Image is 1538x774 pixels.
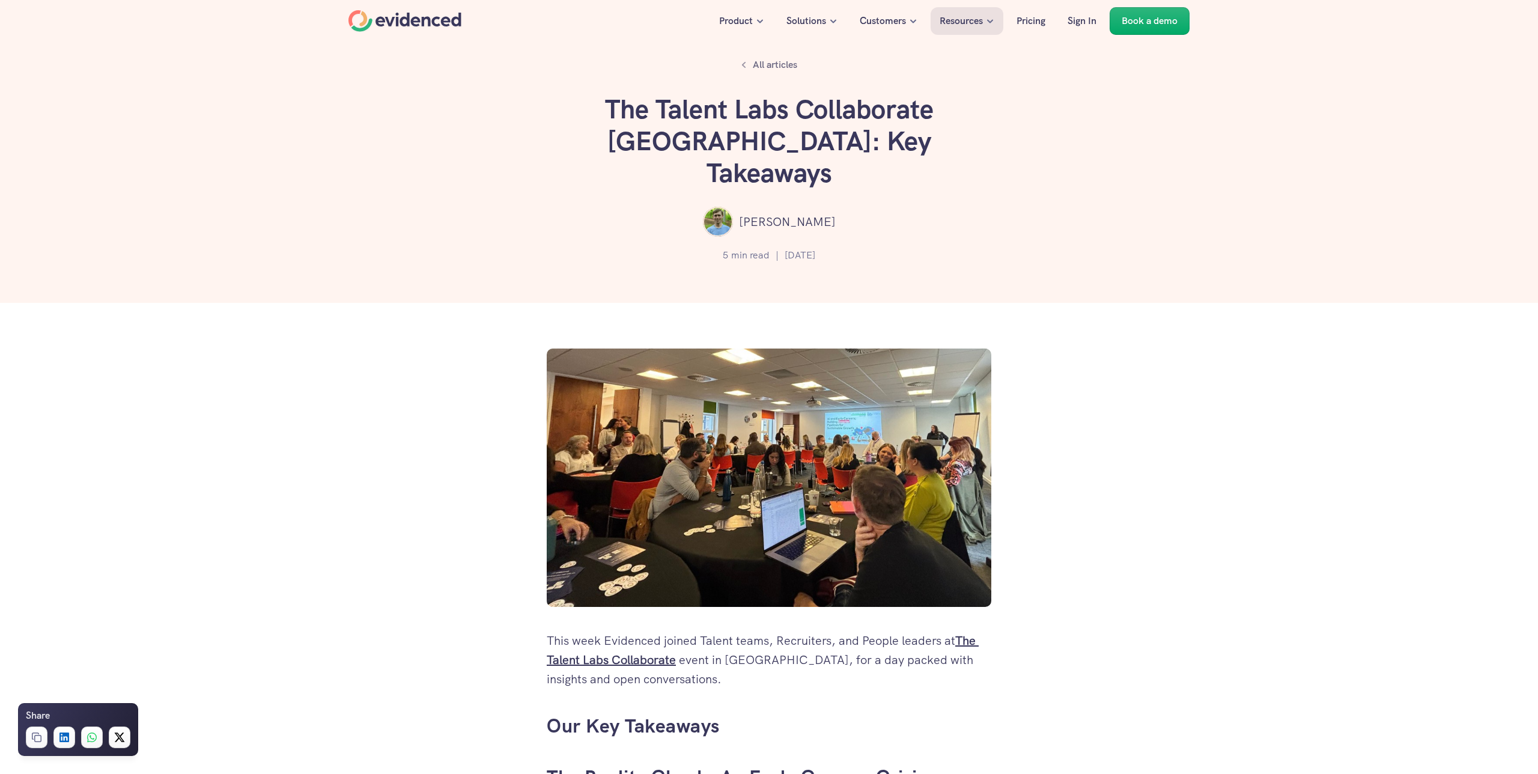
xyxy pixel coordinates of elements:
img: Busy roundtables at an event in an office space with people facing a presentation screen [547,349,991,607]
p: Solutions [786,13,826,29]
p: [DATE] [785,248,815,263]
p: | [776,248,779,263]
img: "" [703,207,733,237]
p: This week Evidenced joined Talent teams, Recruiters, and People leaders at event in [GEOGRAPHIC_D... [547,631,991,689]
a: Book a demo [1110,7,1190,35]
p: Resources [940,13,983,29]
p: All articles [753,57,797,73]
a: Home [348,10,461,32]
a: Pricing [1008,7,1054,35]
p: Pricing [1017,13,1045,29]
h1: The Talent Labs Collaborate [GEOGRAPHIC_DATA]: Key Takeaways [589,94,949,189]
a: Our Key Takeaways [547,713,720,739]
p: Book a demo [1122,13,1178,29]
p: [PERSON_NAME] [739,212,836,231]
p: 5 [723,248,728,263]
p: min read [731,248,770,263]
h6: Share [26,708,50,724]
p: Customers [860,13,906,29]
p: Sign In [1068,13,1096,29]
a: All articles [735,54,804,76]
a: Sign In [1059,7,1105,35]
p: Product [719,13,753,29]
